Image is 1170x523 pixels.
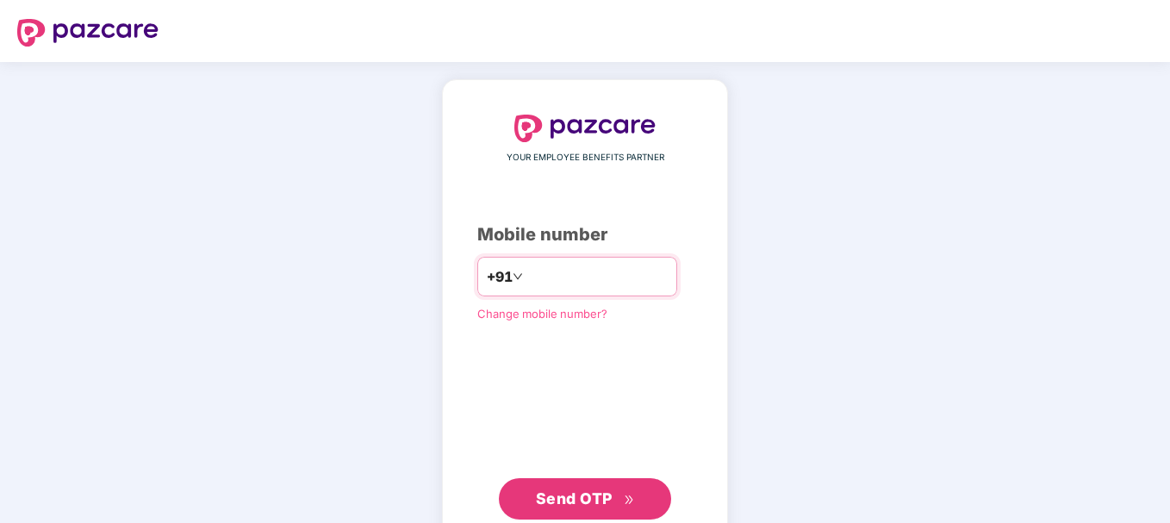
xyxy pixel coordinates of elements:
img: logo [514,115,656,142]
span: YOUR EMPLOYEE BENEFITS PARTNER [507,151,664,165]
button: Send OTPdouble-right [499,478,671,520]
span: Send OTP [536,489,613,507]
span: double-right [624,495,635,506]
a: Change mobile number? [477,307,607,321]
div: Mobile number [477,221,693,248]
img: logo [17,19,159,47]
span: +91 [487,266,513,288]
span: down [513,271,523,282]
